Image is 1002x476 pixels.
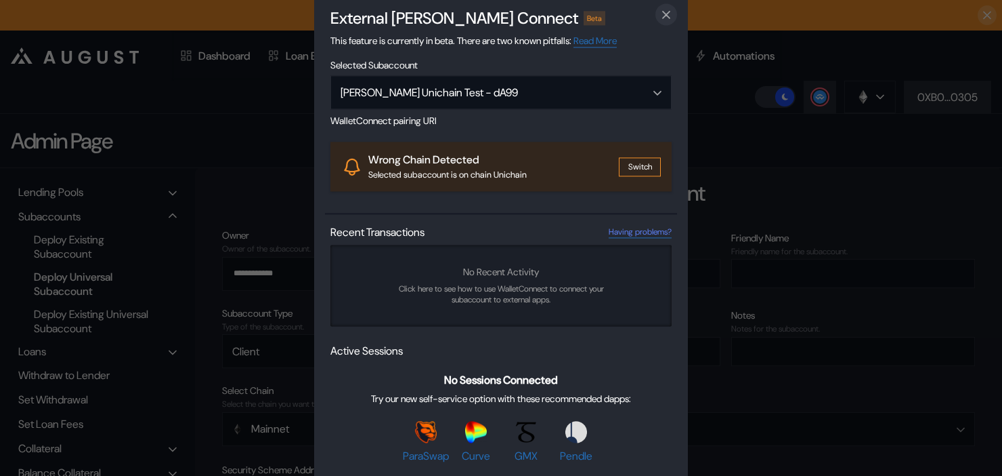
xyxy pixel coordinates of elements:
[330,245,672,327] a: No Recent ActivityClick here to see how to use WalletConnect to connect your subaccount to extern...
[619,157,661,176] button: Switch
[330,35,617,47] span: This feature is currently in beta. There are two known pitfalls:
[560,449,592,463] span: Pendle
[655,3,677,25] button: close modal
[368,170,619,181] div: Selected subaccount is on chain Unichain
[453,421,499,463] a: CurveCurve
[515,449,538,463] span: GMX
[368,153,619,167] div: Wrong Chain Detected
[515,421,537,443] img: GMX
[385,284,617,306] span: Click here to see how to use WalletConnect to connect your subaccount to external apps.
[584,12,605,25] div: Beta
[341,85,626,100] div: [PERSON_NAME] Unichain Test - dA99
[465,421,487,443] img: Curve
[565,421,587,443] img: Pendle
[371,393,631,405] span: Try our new self-service option with these recommended dapps:
[462,449,490,463] span: Curve
[609,227,672,239] a: Having problems?
[463,266,539,279] span: No Recent Activity
[415,421,437,443] img: ParaSwap
[573,35,617,47] a: Read More
[503,421,549,463] a: GMXGMX
[330,59,672,71] span: Selected Subaccount
[403,421,449,463] a: ParaSwapParaSwap
[330,344,403,359] span: Active Sessions
[330,226,424,240] span: Recent Transactions
[330,75,672,109] button: Open menu
[403,449,449,463] span: ParaSwap
[330,115,672,127] span: WalletConnect pairing URI
[330,7,578,28] h2: External [PERSON_NAME] Connect
[553,421,599,463] a: PendlePendle
[444,373,558,387] span: No Sessions Connected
